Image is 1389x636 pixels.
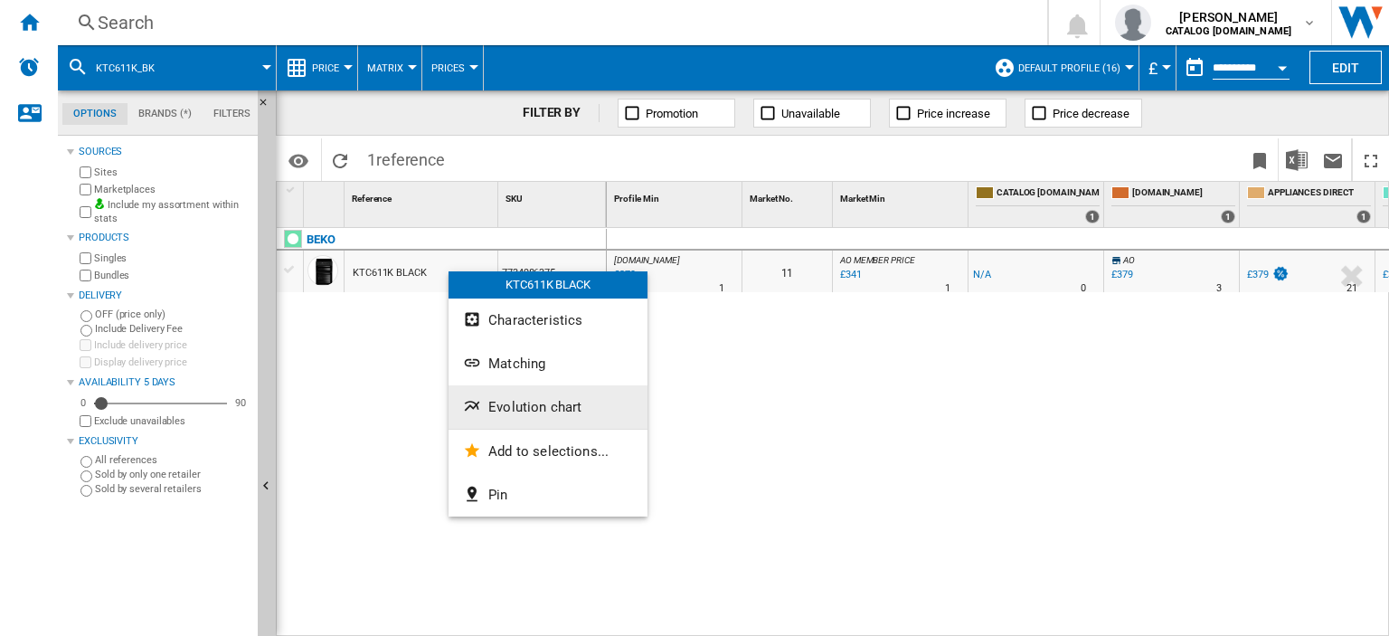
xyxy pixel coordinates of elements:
[449,299,647,342] button: Characteristics
[488,399,581,415] span: Evolution chart
[449,271,647,299] div: KTC611K BLACK
[488,487,507,503] span: Pin
[488,443,609,460] span: Add to selections...
[449,385,647,429] button: Evolution chart
[488,356,545,372] span: Matching
[449,430,647,473] button: Add to selections...
[449,342,647,385] button: Matching
[449,473,647,517] button: Pin...
[488,312,582,328] span: Characteristics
